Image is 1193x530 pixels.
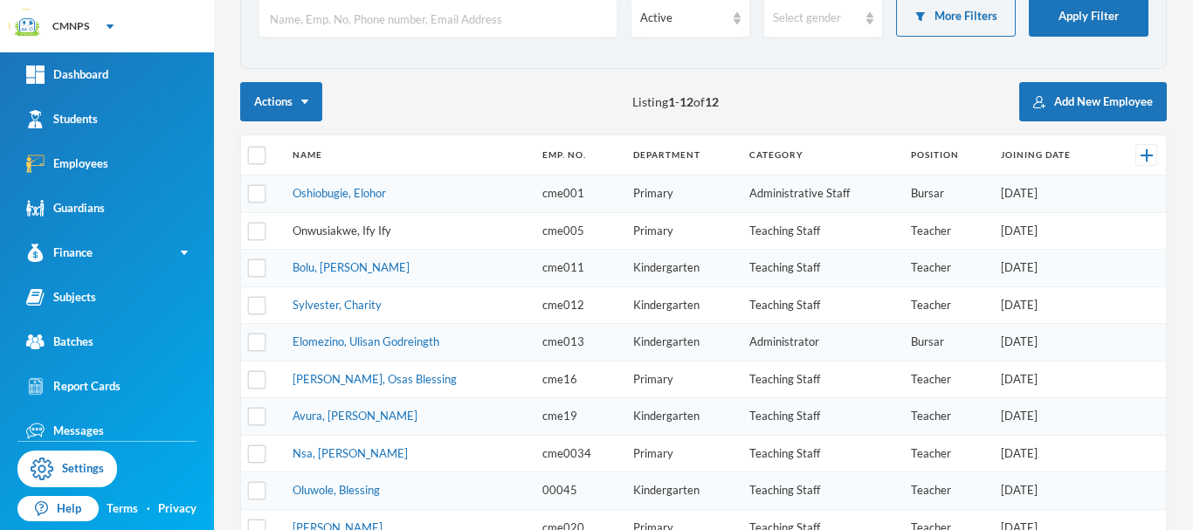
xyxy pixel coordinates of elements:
[26,110,98,128] div: Students
[992,398,1112,436] td: [DATE]
[741,435,902,472] td: Teaching Staff
[632,93,719,111] span: Listing - of
[992,472,1112,510] td: [DATE]
[147,500,150,518] div: ·
[624,398,741,436] td: Kindergarten
[992,135,1112,176] th: Joining Date
[705,94,719,109] b: 12
[902,324,992,361] td: Bursar
[534,398,624,436] td: cme19
[293,409,417,423] a: Avura, [PERSON_NAME]
[26,333,93,351] div: Batches
[992,212,1112,250] td: [DATE]
[293,224,391,237] a: Onwusiakwe, Ify Ify
[902,435,992,472] td: Teacher
[902,472,992,510] td: Teacher
[741,176,902,213] td: Administrative Staff
[902,286,992,324] td: Teacher
[26,288,96,306] div: Subjects
[624,324,741,361] td: Kindergarten
[293,298,382,312] a: Sylvester, Charity
[158,500,197,518] a: Privacy
[679,94,693,109] b: 12
[640,10,725,27] div: Active
[534,361,624,398] td: cme16
[293,483,380,497] a: Oluwole, Blessing
[534,286,624,324] td: cme012
[26,422,104,440] div: Messages
[741,250,902,287] td: Teaching Staff
[293,446,408,460] a: Nsa, [PERSON_NAME]
[534,135,624,176] th: Emp. No.
[992,435,1112,472] td: [DATE]
[902,212,992,250] td: Teacher
[741,472,902,510] td: Teaching Staff
[902,250,992,287] td: Teacher
[534,472,624,510] td: 00045
[293,334,439,348] a: Elomezino, Ulisan Godreingth
[741,212,902,250] td: Teaching Staff
[992,324,1112,361] td: [DATE]
[293,260,410,274] a: Bolu, [PERSON_NAME]
[1141,149,1153,162] img: +
[624,472,741,510] td: Kindergarten
[26,65,108,84] div: Dashboard
[293,186,386,200] a: Oshiobugie, Elohor
[293,372,457,386] a: [PERSON_NAME], Osas Blessing
[624,135,741,176] th: Department
[902,135,992,176] th: Position
[240,82,322,121] button: Actions
[902,398,992,436] td: Teacher
[992,250,1112,287] td: [DATE]
[26,244,93,262] div: Finance
[992,361,1112,398] td: [DATE]
[902,361,992,398] td: Teacher
[741,135,902,176] th: Category
[902,176,992,213] td: Bursar
[534,324,624,361] td: cme013
[624,176,741,213] td: Primary
[17,496,99,522] a: Help
[52,18,89,34] div: CMNPS
[1019,82,1167,121] button: Add New Employee
[741,286,902,324] td: Teaching Staff
[624,435,741,472] td: Primary
[26,199,105,217] div: Guardians
[284,135,533,176] th: Name
[992,176,1112,213] td: [DATE]
[773,10,858,27] div: Select gender
[534,250,624,287] td: cme011
[668,94,675,109] b: 1
[741,324,902,361] td: Administrator
[26,155,108,173] div: Employees
[534,212,624,250] td: cme005
[17,451,117,487] a: Settings
[534,435,624,472] td: cme0034
[107,500,138,518] a: Terms
[624,250,741,287] td: Kindergarten
[534,176,624,213] td: cme001
[624,212,741,250] td: Primary
[741,398,902,436] td: Teaching Staff
[624,361,741,398] td: Primary
[26,377,121,396] div: Report Cards
[741,361,902,398] td: Teaching Staff
[10,10,45,45] img: logo
[624,286,741,324] td: Kindergarten
[992,286,1112,324] td: [DATE]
